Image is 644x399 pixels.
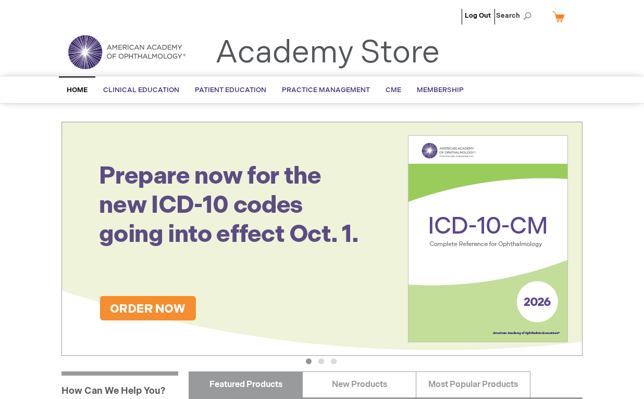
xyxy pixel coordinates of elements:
a: Featured Products [189,371,303,397]
span: CME [386,86,401,94]
a: Academy Store [215,34,440,72]
button: 3 of 3 [331,358,337,364]
button: 2 of 3 [318,358,324,364]
span: Search [496,5,536,26]
span: Patient Education [195,86,266,94]
a: Log Out [465,11,491,20]
span: Home [67,86,88,94]
span: Clinical Education [103,86,179,94]
span: Membership [417,86,464,94]
span: Practice Management [282,86,370,94]
button: 1 of 3 [306,358,312,364]
a: Most Popular Products [416,371,530,397]
a: New Products [302,371,416,397]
